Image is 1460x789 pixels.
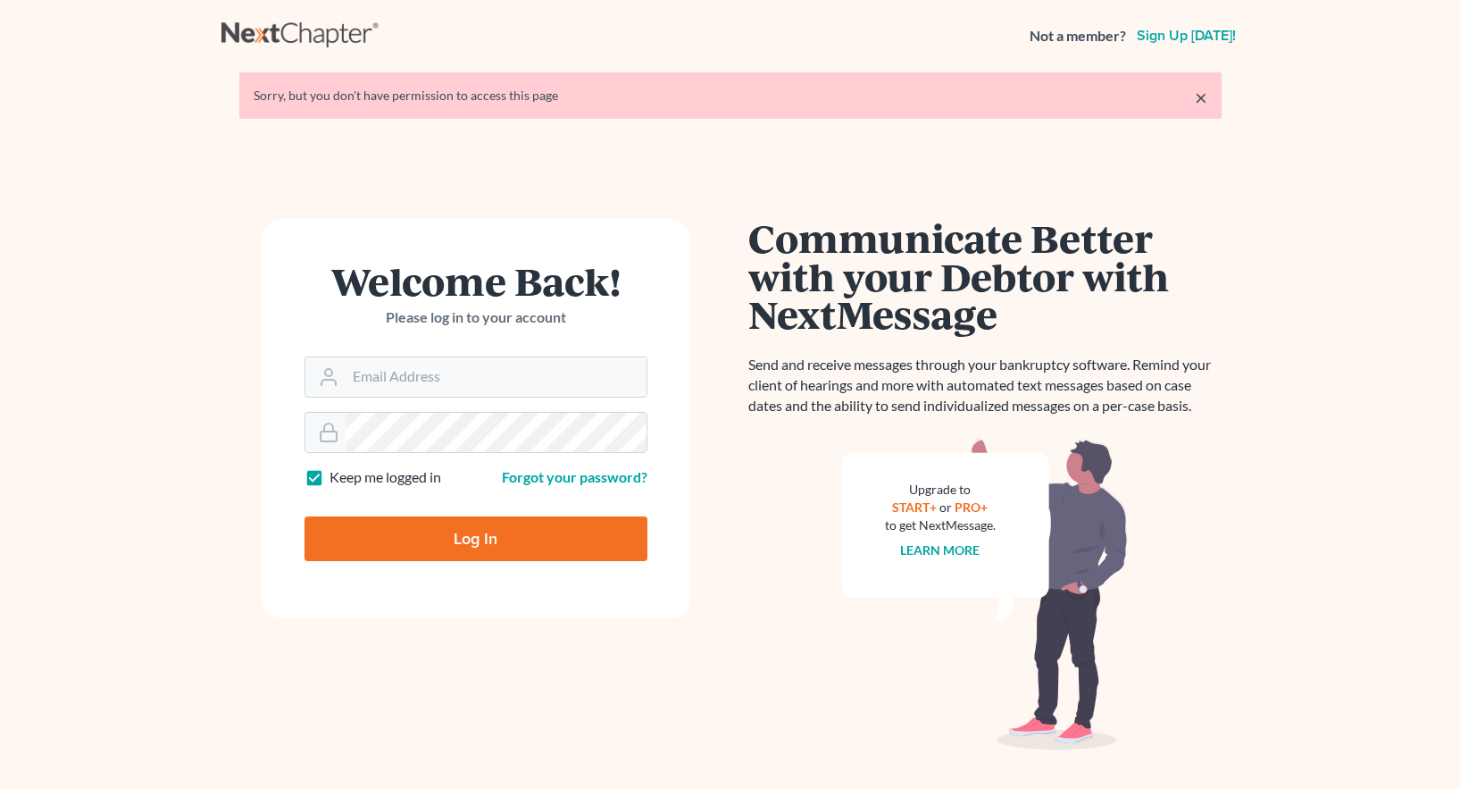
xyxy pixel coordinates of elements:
a: PRO+ [955,499,988,515]
span: or [939,499,952,515]
label: Keep me logged in [330,467,441,488]
input: Email Address [346,357,647,397]
strong: Not a member? [1030,26,1126,46]
a: × [1195,87,1207,108]
p: Send and receive messages through your bankruptcy software. Remind your client of hearings and mo... [748,355,1222,416]
input: Log In [305,516,647,561]
a: START+ [892,499,937,515]
a: Learn more [900,542,980,558]
a: Sign up [DATE]! [1133,29,1239,43]
div: to get NextMessage. [885,516,996,534]
p: Please log in to your account [305,307,647,328]
h1: Communicate Better with your Debtor with NextMessage [748,219,1222,333]
a: Forgot your password? [502,468,647,485]
div: Upgrade to [885,481,996,499]
h1: Welcome Back! [305,262,647,300]
img: nextmessage_bg-59042aed3d76b12b5cd301f8e5b87938c9018125f34e5fa2b7a6b67550977c72.svg [842,438,1128,751]
div: Sorry, but you don't have permission to access this page [254,87,1207,105]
